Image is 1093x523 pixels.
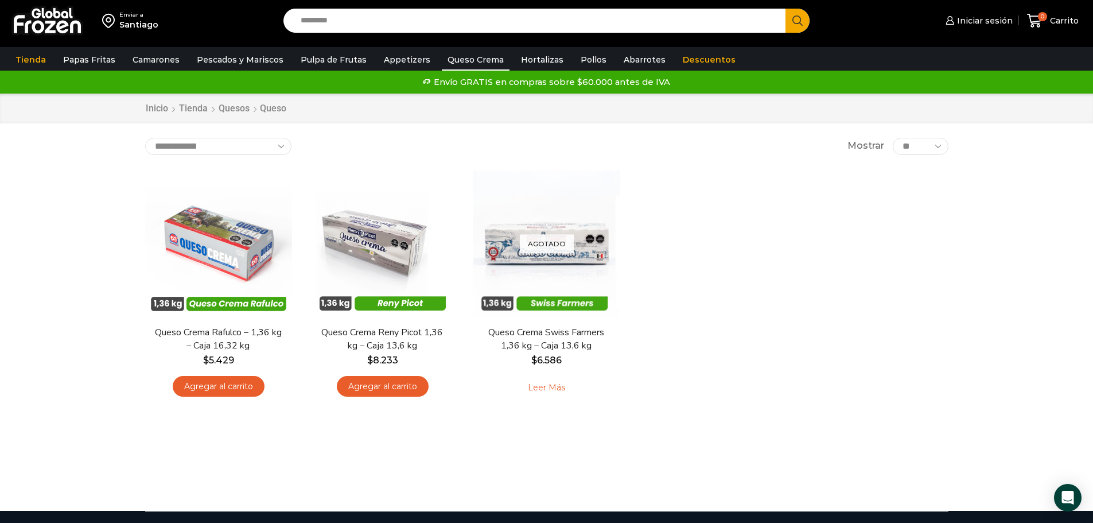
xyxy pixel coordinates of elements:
a: Agregar al carrito: “Queso Crema Rafulco - 1,36 kg - Caja 16,32 kg” [173,376,265,397]
div: Open Intercom Messenger [1054,484,1082,512]
span: 0 [1038,12,1047,21]
a: Pescados y Mariscos [191,49,289,71]
div: Santiago [119,19,158,30]
a: Queso Crema Reny Picot 1,36 kg – Caja 13,6 kg [316,326,448,352]
a: Tienda [10,49,52,71]
a: Queso Crema Swiss Farmers 1,36 kg – Caja 13,6 kg [480,326,612,352]
a: Descuentos [677,49,741,71]
a: Leé más sobre “Queso Crema Swiss Farmers 1,36 kg - Caja 13,6 kg” [510,376,583,400]
a: Iniciar sesión [943,9,1013,32]
p: Agotado [520,234,574,253]
a: Abarrotes [618,49,671,71]
div: Enviar a [119,11,158,19]
a: Pulpa de Frutas [295,49,372,71]
span: Mostrar [847,140,884,153]
nav: Breadcrumb [145,102,286,115]
a: 0 Carrito [1024,7,1082,34]
span: $ [367,355,373,366]
span: $ [531,355,537,366]
select: Pedido de la tienda [145,138,291,155]
a: Inicio [145,102,169,115]
a: Quesos [218,102,250,115]
h1: Queso [260,103,286,114]
a: Queso Crema Rafulco – 1,36 kg – Caja 16,32 kg [152,326,284,352]
img: address-field-icon.svg [102,11,119,30]
a: Papas Fritas [57,49,121,71]
span: $ [203,355,209,366]
a: Hortalizas [515,49,569,71]
bdi: 5.429 [203,355,234,366]
bdi: 6.586 [531,355,562,366]
a: Agregar al carrito: “Queso Crema Reny Picot 1,36 kg - Caja 13,6 kg” [337,376,429,397]
span: Carrito [1047,15,1079,26]
a: Camarones [127,49,185,71]
a: Appetizers [378,49,436,71]
a: Tienda [178,102,208,115]
button: Search button [785,9,810,33]
bdi: 8.233 [367,355,398,366]
span: Iniciar sesión [954,15,1013,26]
a: Queso Crema [442,49,509,71]
a: Pollos [575,49,612,71]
